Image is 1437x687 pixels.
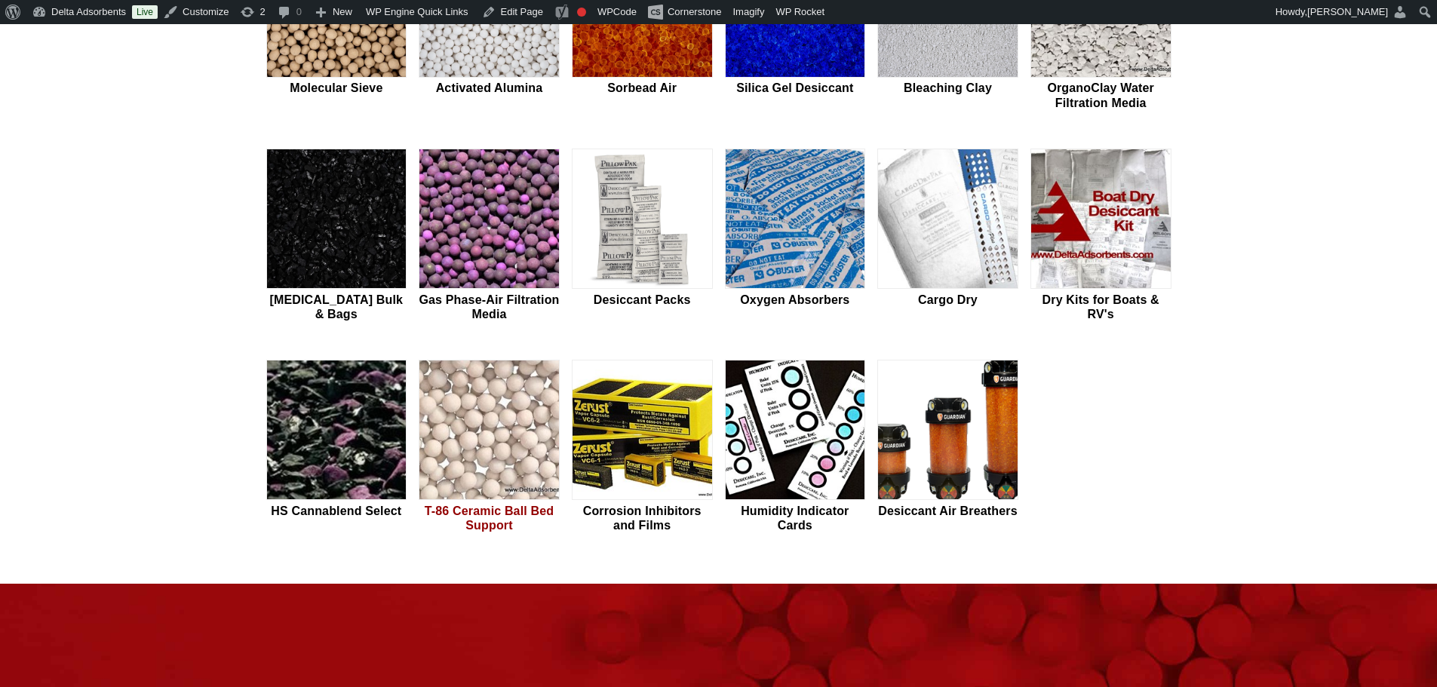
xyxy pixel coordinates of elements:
a: HS Cannablend Select [266,360,407,535]
h2: Bleaching Clay [877,81,1018,95]
div: Focus keyphrase not set [577,8,586,17]
h2: Activated Alumina [419,81,560,95]
h2: Humidity Indicator Cards [725,504,866,532]
h2: T-86 Ceramic Ball Bed Support [419,504,560,532]
h2: Silica Gel Desiccant [725,81,866,95]
a: Dry Kits for Boats & RV's [1030,149,1171,324]
h2: Desiccant Air Breathers [877,504,1018,518]
h2: Desiccant Packs [572,293,713,307]
a: Desiccant Air Breathers [877,360,1018,535]
h2: [MEDICAL_DATA] Bulk & Bags [266,293,407,321]
h2: Oxygen Absorbers [725,293,866,307]
h2: Molecular Sieve [266,81,407,95]
a: Live [132,5,158,19]
a: Cargo Dry [877,149,1018,324]
a: Desiccant Packs [572,149,713,324]
h2: Corrosion Inhibitors and Films [572,504,713,532]
h2: Gas Phase-Air Filtration Media [419,293,560,321]
h2: HS Cannablend Select [266,504,407,518]
a: Corrosion Inhibitors and Films [572,360,713,535]
h2: Cargo Dry [877,293,1018,307]
h2: Sorbead Air [572,81,713,95]
a: Humidity Indicator Cards [725,360,866,535]
a: Gas Phase-Air Filtration Media [419,149,560,324]
h2: Dry Kits for Boats & RV's [1030,293,1171,321]
a: T-86 Ceramic Ball Bed Support [419,360,560,535]
h2: OrganoClay Water Filtration Media [1030,81,1171,109]
a: [MEDICAL_DATA] Bulk & Bags [266,149,407,324]
a: Oxygen Absorbers [725,149,866,324]
span: [PERSON_NAME] [1307,6,1388,17]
